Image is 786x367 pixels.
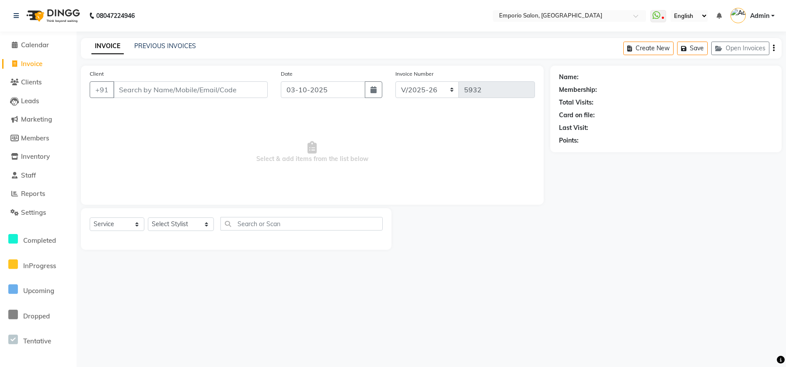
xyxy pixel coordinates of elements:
a: Marketing [2,115,74,125]
label: Invoice Number [395,70,433,78]
img: Admin [730,8,746,23]
span: Invoice [21,59,42,68]
label: Date [281,70,293,78]
a: Clients [2,77,74,87]
div: Membership: [559,85,597,94]
button: Save [677,42,708,55]
a: Members [2,133,74,143]
input: Search or Scan [220,217,383,231]
span: Leads [21,97,39,105]
button: Create New [623,42,674,55]
a: Inventory [2,152,74,162]
span: Members [21,134,49,142]
div: Total Visits: [559,98,594,107]
span: Reports [21,189,45,198]
span: Completed [23,236,56,245]
div: Name: [559,73,579,82]
span: Inventory [21,152,50,161]
button: Open Invoices [711,42,769,55]
a: INVOICE [91,38,124,54]
label: Client [90,70,104,78]
a: Reports [2,189,74,199]
span: Clients [21,78,42,86]
span: Admin [750,11,769,21]
span: Upcoming [23,287,54,295]
b: 08047224946 [96,3,135,28]
span: Select & add items from the list below [90,108,535,196]
a: Staff [2,171,74,181]
div: Points: [559,136,579,145]
a: Calendar [2,40,74,50]
div: Last Visit: [559,123,588,133]
a: Leads [2,96,74,106]
span: Calendar [21,41,49,49]
span: Marketing [21,115,52,123]
span: Settings [21,208,46,217]
span: InProgress [23,262,56,270]
div: Card on file: [559,111,595,120]
span: Dropped [23,312,50,320]
button: +91 [90,81,114,98]
img: logo [22,3,82,28]
span: Staff [21,171,36,179]
a: Invoice [2,59,74,69]
a: PREVIOUS INVOICES [134,42,196,50]
a: Settings [2,208,74,218]
input: Search by Name/Mobile/Email/Code [113,81,268,98]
